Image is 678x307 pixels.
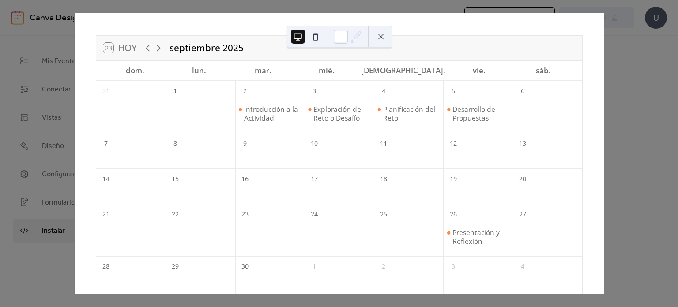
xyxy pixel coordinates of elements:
[308,85,321,98] div: 3
[100,172,113,185] div: 14
[516,208,529,220] div: 27
[244,105,301,123] div: Introducción a la Actividad
[308,208,321,220] div: 24
[377,260,390,273] div: 2
[238,260,251,273] div: 30
[377,172,390,185] div: 18
[516,260,529,273] div: 4
[374,105,443,123] div: Planificación del Reto
[452,228,509,246] div: Presentación y Reflexión
[231,61,295,80] div: mar.
[238,208,251,220] div: 23
[308,260,321,273] div: 1
[447,172,460,185] div: 19
[169,137,182,150] div: 8
[452,105,509,123] div: Desarrollo de Propuestas
[308,137,321,150] div: 10
[235,105,305,123] div: Introducción a la Actividad
[169,208,182,220] div: 22
[383,105,440,123] div: Planificación del Reto
[295,61,359,80] div: mié.
[305,105,374,123] div: Exploración del Reto o Desafío
[100,85,113,98] div: 31
[447,85,460,98] div: 5
[238,85,251,98] div: 2
[167,61,231,80] div: lun.
[516,172,529,185] div: 20
[447,208,460,220] div: 26
[448,61,512,80] div: vie.
[308,172,321,185] div: 17
[447,137,460,150] div: 12
[359,61,448,80] div: [DEMOGRAPHIC_DATA].
[103,61,167,80] div: dom.
[443,105,512,123] div: Desarrollo de Propuestas
[377,137,390,150] div: 11
[238,172,251,185] div: 16
[169,172,182,185] div: 15
[169,85,182,98] div: 1
[443,228,512,246] div: Presentación y Reflexión
[100,260,113,273] div: 28
[100,208,113,220] div: 21
[238,137,251,150] div: 9
[447,260,460,273] div: 3
[377,208,390,220] div: 25
[169,41,244,55] div: septiembre 2025
[100,137,113,150] div: 7
[516,137,529,150] div: 13
[516,85,529,98] div: 6
[377,85,390,98] div: 4
[169,260,182,273] div: 29
[511,61,575,80] div: sáb.
[313,105,370,123] div: Exploración del Reto o Desafío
